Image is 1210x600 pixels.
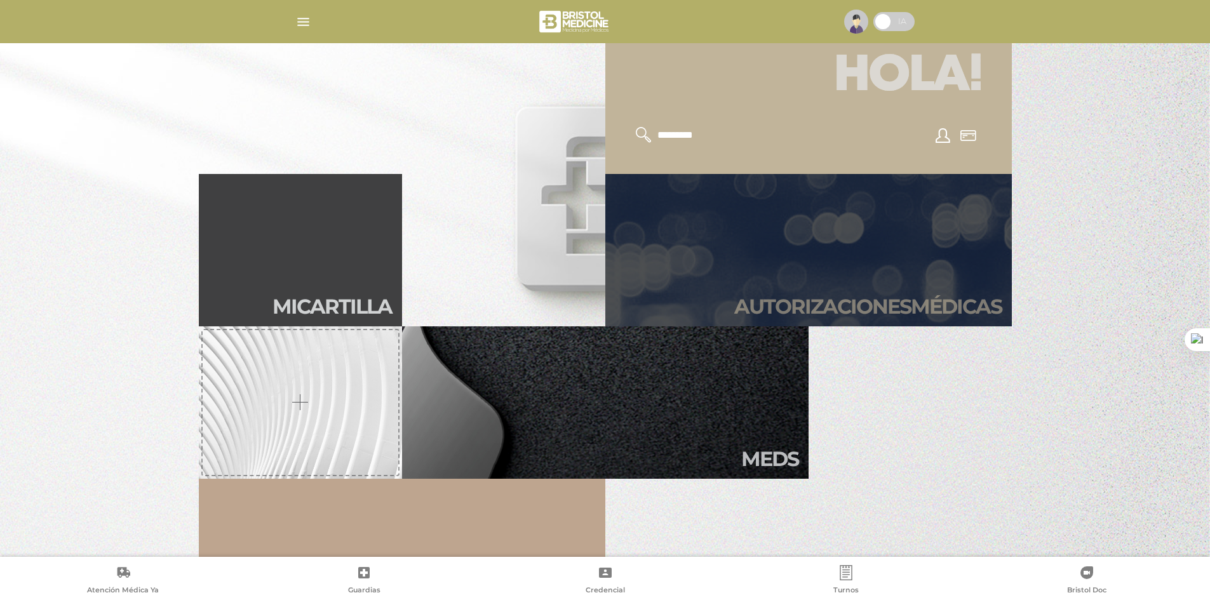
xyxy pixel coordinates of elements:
span: Guardias [348,585,380,597]
a: Autorizacionesmédicas [605,174,1012,326]
a: Micartilla [199,174,402,326]
img: bristol-medicine-blanco.png [537,6,613,37]
a: Guardias [243,565,484,597]
h2: Autori zaciones médicas [734,295,1002,319]
img: profile-placeholder.svg [844,10,868,34]
a: Credencial [485,565,725,597]
h2: Mi car tilla [272,295,392,319]
a: Bristol Doc [967,565,1207,597]
span: Atención Médica Ya [87,585,159,597]
a: Atención Médica Ya [3,565,243,597]
a: Meds [402,326,809,479]
span: Credencial [586,585,625,597]
h2: Meds [741,447,798,471]
span: Bristol Doc [1067,585,1106,597]
a: Turnos [725,565,966,597]
span: Turnos [833,585,859,597]
h1: Hola! [621,41,997,112]
img: Cober_menu-lines-white.svg [295,14,311,30]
